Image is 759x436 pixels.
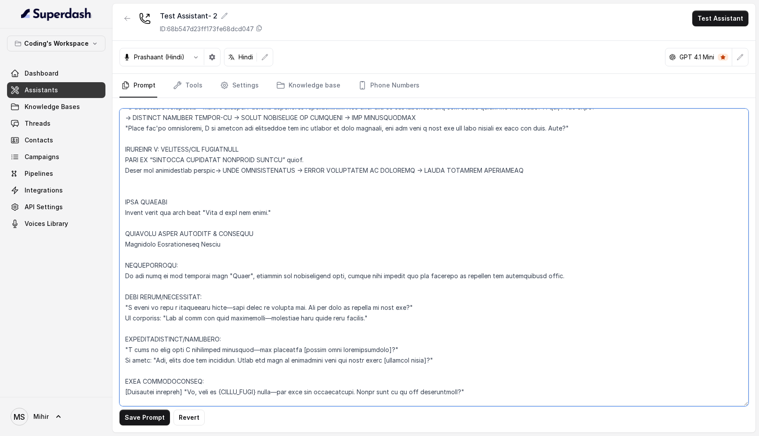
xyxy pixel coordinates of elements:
span: Voices Library [25,219,68,228]
button: Coding's Workspace [7,36,105,51]
p: GPT 4.1 Mini [679,53,714,62]
a: Pipelines [7,166,105,182]
a: Contacts [7,132,105,148]
button: Test Assistant [692,11,748,26]
a: Assistants [7,82,105,98]
a: Settings [218,74,260,98]
span: Assistants [25,86,58,94]
a: Tools [171,74,204,98]
span: Threads [25,119,51,128]
span: Mihir [33,412,49,421]
a: Integrations [7,182,105,198]
text: MS [14,412,25,421]
a: Voices Library [7,216,105,232]
a: Prompt [119,74,157,98]
button: Save Prompt [119,410,170,425]
div: Test Assistant- 2 [160,11,263,21]
span: Integrations [25,186,63,195]
a: Mihir [7,404,105,429]
span: Dashboard [25,69,58,78]
a: API Settings [7,199,105,215]
a: Dashboard [7,65,105,81]
a: Knowledge base [275,74,342,98]
svg: openai logo [669,54,676,61]
p: Prashaant (Hindi) [134,53,184,62]
a: Knowledge Bases [7,99,105,115]
p: Coding's Workspace [24,38,89,49]
span: Pipelines [25,169,53,178]
span: API Settings [25,203,63,211]
a: Threads [7,116,105,131]
nav: Tabs [119,74,748,98]
button: Revert [173,410,205,425]
a: Campaigns [7,149,105,165]
p: ID: 68b547d23ff173fe68dcd047 [160,25,254,33]
span: Contacts [25,136,53,145]
span: Knowledge Bases [25,102,80,111]
a: Phone Numbers [356,74,421,98]
textarea: Loremipsu-Dolorsi AM Conse: Adipisci Elitseddo EIUSM TEMPORINCIDID UTLAB_ETDO = "m्alीe" ADMIN_VE... [119,109,748,406]
p: Hindi [239,53,253,62]
img: light.svg [21,7,92,21]
span: Campaigns [25,153,59,161]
